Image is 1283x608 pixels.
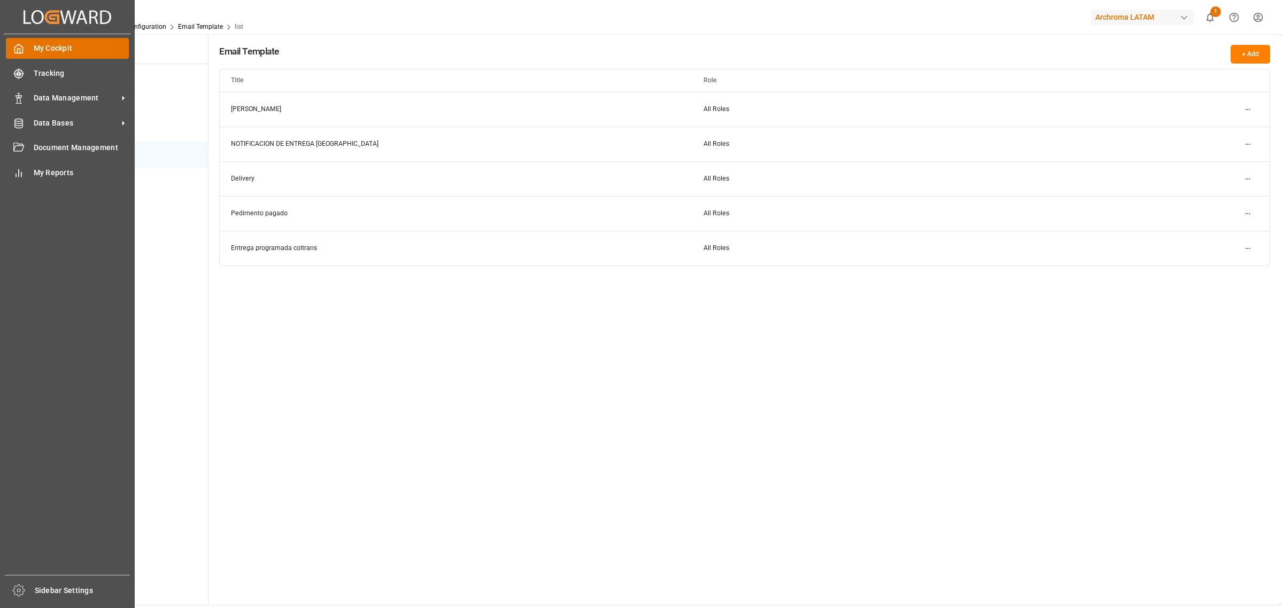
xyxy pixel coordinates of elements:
[34,142,129,153] span: Document Management
[34,92,118,104] span: Data Management
[220,161,692,196] td: Delivery
[6,63,129,83] a: Tracking
[220,196,692,231] td: Pedimento pagado
[692,69,1165,92] th: Role
[34,68,129,79] span: Tracking
[1210,6,1221,17] span: 1
[6,38,129,59] a: My Cockpit
[1091,10,1194,25] div: Archroma LATAM
[704,175,729,182] span: All Roles
[35,585,130,596] span: Sidebar Settings
[34,118,118,129] span: Data Bases
[704,209,729,217] span: All Roles
[1091,7,1198,27] button: Archroma LATAM
[178,23,223,30] a: Email Template
[220,231,692,266] td: Entrega programada coltrans
[220,127,692,161] td: NOTIFICACION DE ENTREGA [GEOGRAPHIC_DATA]
[1222,5,1246,29] button: Help Center
[6,137,129,158] a: Document Management
[34,43,129,54] span: My Cockpit
[704,105,729,113] span: All Roles
[126,23,166,30] a: Configuration
[6,162,129,183] a: My Reports
[1198,5,1222,29] button: show 1 new notifications
[47,5,243,21] div: Final Delivery
[219,45,279,58] h4: Email Template
[1231,45,1270,64] button: + Add
[704,244,729,252] span: All Roles
[704,140,729,147] span: All Roles
[220,69,692,92] th: Title
[34,167,129,178] span: My Reports
[220,92,692,127] td: [PERSON_NAME]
